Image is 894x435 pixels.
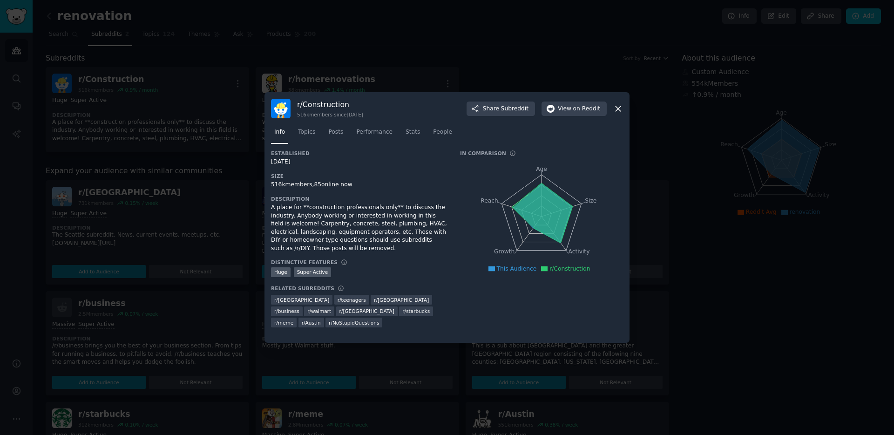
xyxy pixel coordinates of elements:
span: r/ business [274,308,299,314]
button: ShareSubreddit [467,102,535,116]
span: View [558,105,600,113]
span: This Audience [497,265,537,272]
span: r/ [GEOGRAPHIC_DATA] [374,297,429,303]
a: Performance [353,125,396,144]
h3: Related Subreddits [271,285,334,292]
span: r/ starbucks [402,308,430,314]
a: Stats [402,125,423,144]
a: Info [271,125,288,144]
a: Posts [325,125,346,144]
span: r/ [GEOGRAPHIC_DATA] [339,308,394,314]
span: r/ walmart [307,308,331,314]
div: [DATE] [271,158,447,166]
tspan: Age [536,166,547,172]
span: Stats [406,128,420,136]
div: Huge [271,267,291,277]
img: Construction [271,99,291,118]
h3: r/ Construction [297,100,363,109]
span: r/ [GEOGRAPHIC_DATA] [274,297,329,303]
div: A place for **construction professionals only** to discuss the industry. Anybody working or inter... [271,204,447,252]
tspan: Activity [569,249,590,255]
tspan: Reach [481,197,498,204]
span: Posts [328,128,343,136]
span: r/ NoStupidQuestions [329,319,379,326]
button: Viewon Reddit [542,102,607,116]
span: Performance [356,128,393,136]
h3: Established [271,150,447,156]
a: People [430,125,455,144]
h3: Distinctive Features [271,259,338,265]
span: Topics [298,128,315,136]
div: 516k members since [DATE] [297,111,363,118]
div: Super Active [294,267,332,277]
span: r/ teenagers [338,297,366,303]
div: 516k members, 85 online now [271,181,447,189]
h3: Description [271,196,447,202]
tspan: Size [585,197,596,204]
span: Info [274,128,285,136]
span: r/ Austin [302,319,321,326]
a: Topics [295,125,318,144]
span: Share [483,105,528,113]
span: r/Construction [549,265,590,272]
span: r/ meme [274,319,293,326]
span: Subreddit [501,105,528,113]
tspan: Growth [494,249,515,255]
h3: Size [271,173,447,179]
h3: In Comparison [460,150,506,156]
span: on Reddit [573,105,600,113]
span: People [433,128,452,136]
